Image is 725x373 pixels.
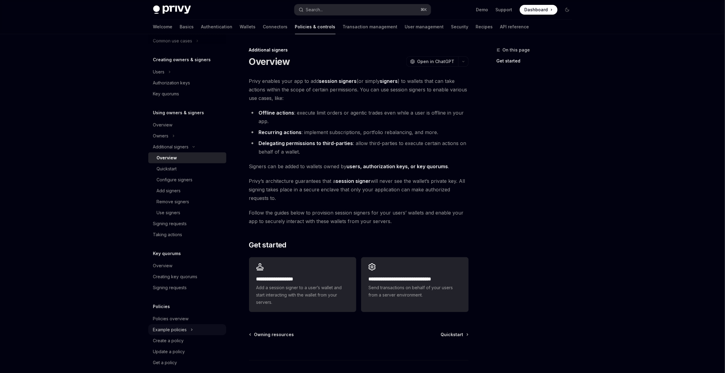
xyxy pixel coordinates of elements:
[148,152,226,163] a: Overview
[259,110,294,116] strong: Offline actions
[153,348,185,355] div: Update a policy
[153,56,211,63] h5: Creating owners & signers
[153,68,165,76] div: Users
[148,174,226,185] a: Configure signers
[263,20,288,34] a: Connectors
[254,332,294,338] span: Owning resources
[153,359,177,366] div: Get a policy
[153,273,198,280] div: Creating key quorums
[148,229,226,240] a: Taking actions
[256,284,349,306] span: Add a session signer to a user’s wallet and start interacting with the wallet from your servers.
[153,315,189,322] div: Policies overview
[249,162,469,171] span: Signers can be added to wallets owned by .
[380,78,398,84] strong: signers
[405,20,444,34] a: User management
[153,90,179,98] div: Key quorums
[249,128,469,137] li: : implement subscriptions, portfolio rebalancing, and more.
[148,260,226,271] a: Overview
[153,262,173,269] div: Overview
[148,88,226,99] a: Key quorums
[180,20,194,34] a: Basics
[496,7,512,13] a: Support
[250,332,294,338] a: Owning resources
[153,250,181,257] h5: Key quorums
[153,326,187,333] div: Example policies
[153,109,204,116] h5: Using owners & signers
[249,257,356,312] a: **** **** **** *****Add a session signer to a user’s wallet and start interacting with the wallet...
[406,56,458,67] button: Open in ChatGPT
[441,332,463,338] span: Quickstart
[240,20,256,34] a: Wallets
[157,209,181,216] div: Use signers
[497,56,577,66] a: Get started
[295,20,336,34] a: Policies & controls
[153,220,187,227] div: Signing requests
[157,176,193,183] div: Configure signers
[153,5,191,14] img: dark logo
[153,20,173,34] a: Welcome
[520,5,558,15] a: Dashboard
[157,187,181,194] div: Add signers
[347,163,448,170] a: users, authorization keys, or key quorums
[249,177,469,202] span: Privy’s architecture guarantees that a will never see the wallet’s private key. All signing takes...
[153,231,182,238] div: Taking actions
[153,303,170,310] h5: Policies
[148,196,226,207] a: Remove signers
[153,121,173,129] div: Overview
[417,59,455,65] span: Open in ChatGPT
[157,165,177,172] div: Quickstart
[148,185,226,196] a: Add signers
[148,218,226,229] a: Signing requests
[306,6,323,13] div: Search...
[249,240,287,250] span: Get started
[148,119,226,130] a: Overview
[476,20,493,34] a: Recipes
[343,20,398,34] a: Transaction management
[148,282,226,293] a: Signing requests
[249,56,290,67] h1: Overview
[148,335,226,346] a: Create a policy
[525,7,548,13] span: Dashboard
[421,7,427,12] span: ⌘ K
[153,284,187,291] div: Signing requests
[249,108,469,126] li: : execute limit orders or agentic trades even while a user is offline in your app.
[249,47,469,53] div: Additional signers
[157,154,177,162] div: Overview
[259,129,302,135] strong: Recurring actions
[153,132,169,140] div: Owners
[153,79,190,87] div: Authorization keys
[157,198,189,205] div: Remove signers
[153,337,184,344] div: Create a policy
[503,46,530,54] span: On this page
[148,77,226,88] a: Authorization keys
[148,163,226,174] a: Quickstart
[148,271,226,282] a: Creating key quorums
[319,78,357,84] strong: session signers
[148,313,226,324] a: Policies overview
[249,139,469,156] li: : allow third-parties to execute certain actions on behalf of a wallet.
[153,143,189,151] div: Additional signers
[476,7,488,13] a: Demo
[336,178,371,184] strong: session signer
[148,357,226,368] a: Get a policy
[201,20,233,34] a: Authentication
[368,284,461,299] span: Send transactions on behalf of your users from a server environment.
[249,77,469,102] span: Privy enables your app to add (or simply ) to wallets that can take actions within the scope of c...
[148,346,226,357] a: Update a policy
[562,5,572,15] button: Toggle dark mode
[148,207,226,218] a: Use signers
[259,140,353,146] strong: Delegating permissions to third-parties
[451,20,469,34] a: Security
[294,4,431,15] button: Search...⌘K
[441,332,468,338] a: Quickstart
[500,20,529,34] a: API reference
[249,208,469,226] span: Follow the guides below to provision session signers for your users’ wallets and enable your app ...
